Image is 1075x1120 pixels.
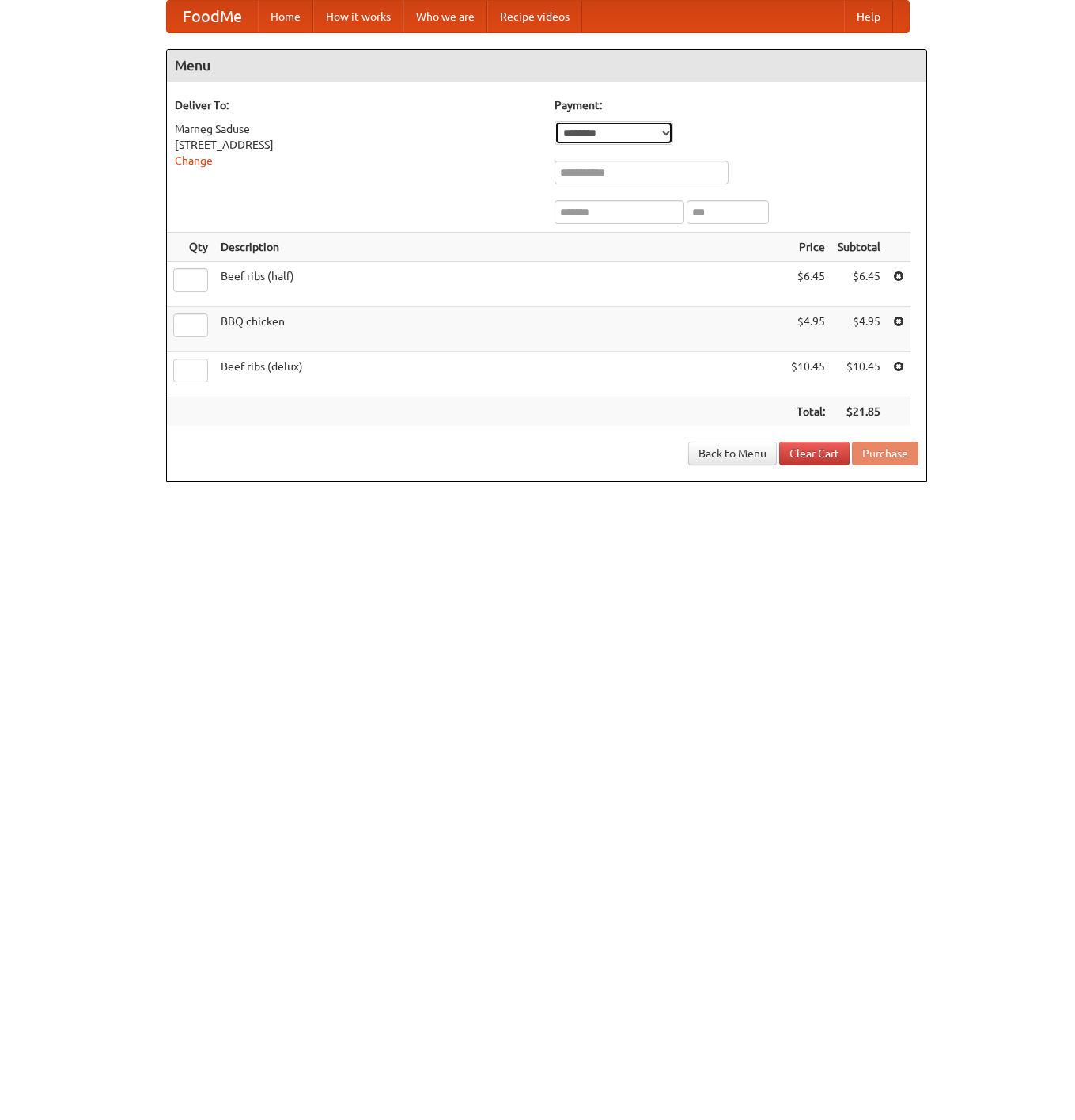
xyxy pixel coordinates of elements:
td: $4.95 [785,307,831,352]
td: $6.45 [785,262,831,307]
a: Recipe videos [487,1,582,32]
a: Back to Menu [688,442,777,465]
th: Total: [785,397,831,427]
td: Beef ribs (delux) [214,352,785,397]
a: Change [175,154,213,167]
td: $6.45 [831,262,887,307]
td: BBQ chicken [214,307,785,352]
a: Clear Cart [779,442,850,465]
th: Description [214,233,785,262]
td: $10.45 [785,352,831,397]
td: $4.95 [831,307,887,352]
div: Marneg Saduse [175,121,539,137]
h5: Payment: [555,97,918,113]
a: Home [258,1,313,32]
a: FoodMe [167,1,258,32]
button: Purchase [852,442,918,465]
a: How it works [313,1,403,32]
th: Qty [167,233,214,262]
div: [STREET_ADDRESS] [175,137,539,153]
h5: Deliver To: [175,97,539,113]
th: $21.85 [831,397,887,427]
a: Help [844,1,893,32]
td: $10.45 [831,352,887,397]
h4: Menu [167,50,926,82]
a: Who we are [403,1,487,32]
td: Beef ribs (half) [214,262,785,307]
th: Subtotal [831,233,887,262]
th: Price [785,233,831,262]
